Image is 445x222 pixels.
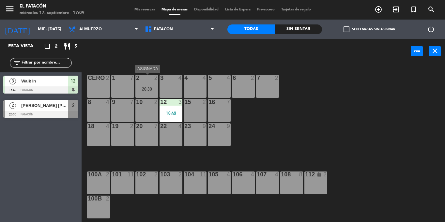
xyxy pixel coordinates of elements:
i: power_input [413,47,421,55]
i: turned_in_not [410,6,418,13]
i: filter_list [13,59,21,67]
i: arrow_drop_down [56,25,64,33]
div: 4 [203,75,207,81]
div: 2 [203,99,207,105]
div: 104 [184,171,185,177]
span: Tarjetas de regalo [278,8,314,11]
span: check_box_outline_blank [344,26,349,32]
i: add_circle_outline [375,6,382,13]
button: power_input [411,46,423,56]
span: 2 [55,43,57,50]
div: 4 [227,171,231,177]
div: 4 [178,123,182,129]
div: 8 [299,171,303,177]
i: exit_to_app [392,6,400,13]
div: 2 [106,196,110,201]
div: 20:30 [135,87,158,91]
div: miércoles 17. septiembre - 17:09 [20,10,84,16]
div: 105 [208,171,209,177]
div: 6 [233,75,233,81]
span: 5 [74,43,77,50]
div: 11 [128,171,134,177]
div: 2 [154,171,158,177]
i: close [431,47,439,55]
div: 16 [208,99,209,105]
span: Walk In [21,78,68,84]
div: 9 [227,123,231,129]
div: 4 [106,123,110,129]
div: 16:49 [160,111,182,115]
button: close [429,46,441,56]
span: Mis reservas [131,8,158,11]
div: 2 [130,123,134,129]
span: 2 [9,102,16,109]
label: Solo mesas sin asignar [344,26,395,32]
div: ASIGNADA [135,65,160,73]
i: search [427,6,435,13]
div: 3 [178,99,182,105]
div: 4 [227,75,231,81]
div: El Patacón [20,3,84,10]
span: [PERSON_NAME] [PERSON_NAME] [21,102,68,109]
div: 106 [233,171,233,177]
div: 24 [208,123,209,129]
span: Disponibilidad [191,8,222,11]
span: 3 [9,78,16,84]
div: 2 [251,75,255,81]
span: 12 [71,77,75,85]
span: Pre-acceso [254,8,278,11]
div: Sin sentar [275,24,322,34]
div: 23 [184,123,185,129]
i: restaurant [63,42,71,50]
div: 7 [130,75,134,81]
button: menu [5,4,15,16]
div: 4 [251,171,255,177]
div: 2 [275,75,279,81]
i: power_settings_new [427,25,435,33]
span: Mapa de mesas [158,8,191,11]
div: 7 [227,99,231,105]
span: Lista de Espera [222,8,254,11]
div: 5 [208,75,209,81]
div: 2 [106,75,110,81]
div: 2 [154,75,158,81]
div: 2 [323,171,327,177]
div: Esta vista [3,42,47,50]
span: Patacón [154,27,173,32]
div: 4 [106,99,110,105]
div: 11 [200,171,207,177]
div: 4 [178,75,182,81]
div: Todas [227,24,275,34]
div: 2 [154,99,158,105]
div: 7 [154,123,158,129]
i: crop_square [43,42,51,50]
div: 4 [184,75,185,81]
span: Almuerzo [79,27,102,32]
div: 15 [184,99,185,105]
div: 2 [106,171,110,177]
input: Filtrar por nombre... [21,59,71,67]
span: 2 [72,101,74,109]
i: lock [316,171,322,177]
div: 2 [178,171,182,177]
